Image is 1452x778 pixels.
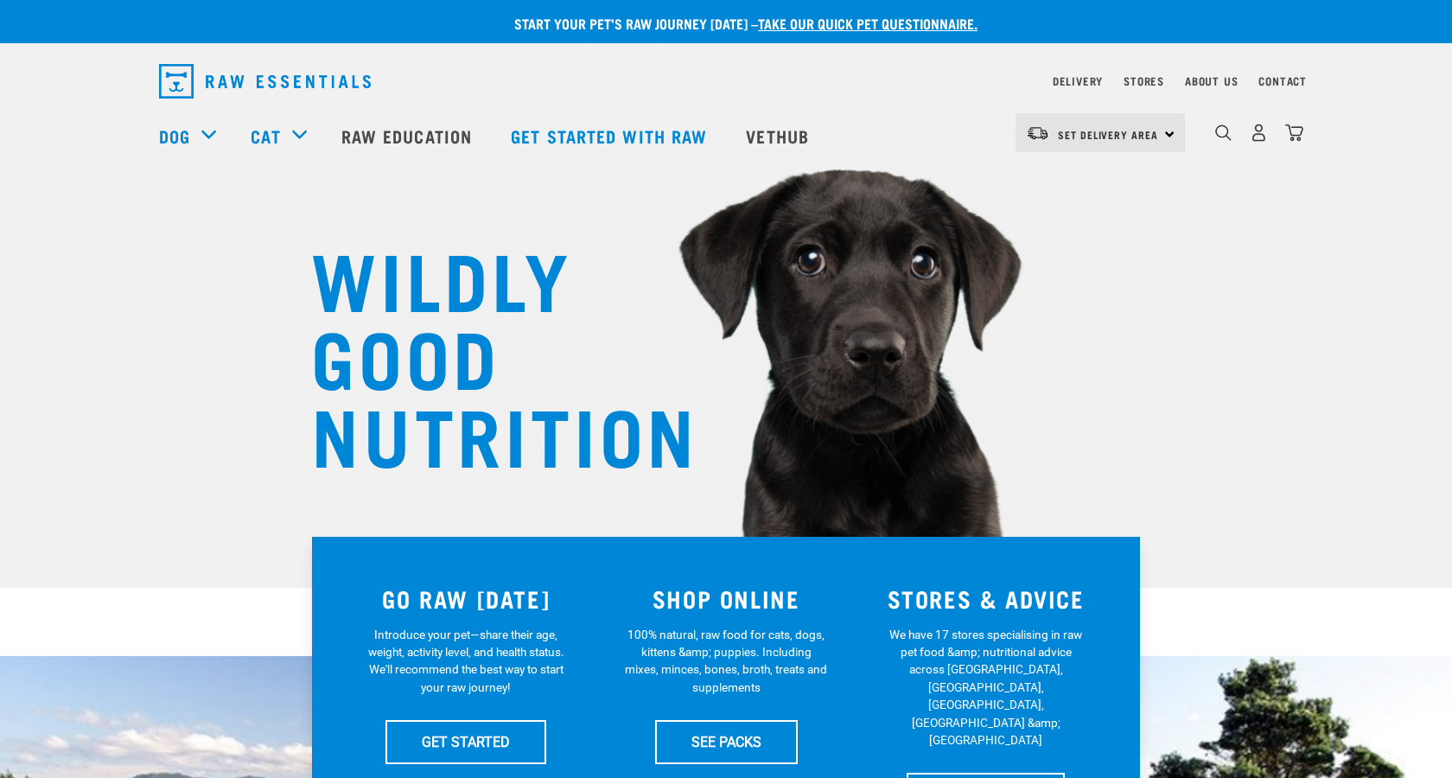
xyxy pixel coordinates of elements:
span: Set Delivery Area [1058,131,1158,137]
img: user.png [1250,124,1268,142]
a: Get started with Raw [494,101,729,170]
p: We have 17 stores specialising in raw pet food &amp; nutritional advice across [GEOGRAPHIC_DATA],... [884,626,1087,749]
img: home-icon@2x.png [1285,124,1303,142]
h3: GO RAW [DATE] [347,585,586,612]
h3: SHOP ONLINE [607,585,846,612]
a: GET STARTED [385,720,546,763]
img: van-moving.png [1026,125,1049,141]
a: About Us [1185,78,1238,84]
a: Contact [1258,78,1307,84]
a: take our quick pet questionnaire. [758,19,978,27]
a: SEE PACKS [655,720,798,763]
img: Raw Essentials Logo [159,64,371,99]
p: Introduce your pet—share their age, weight, activity level, and health status. We'll recommend th... [365,626,568,697]
h1: WILDLY GOOD NUTRITION [311,238,657,471]
nav: dropdown navigation [145,57,1307,105]
a: Raw Education [324,101,494,170]
h3: STORES & ADVICE [866,585,1105,612]
p: 100% natural, raw food for cats, dogs, kittens &amp; puppies. Including mixes, minces, bones, bro... [625,626,828,697]
a: Vethub [729,101,831,170]
a: Delivery [1053,78,1103,84]
img: home-icon-1@2x.png [1215,124,1232,141]
a: Stores [1124,78,1164,84]
a: Dog [159,123,190,149]
a: Cat [251,123,280,149]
